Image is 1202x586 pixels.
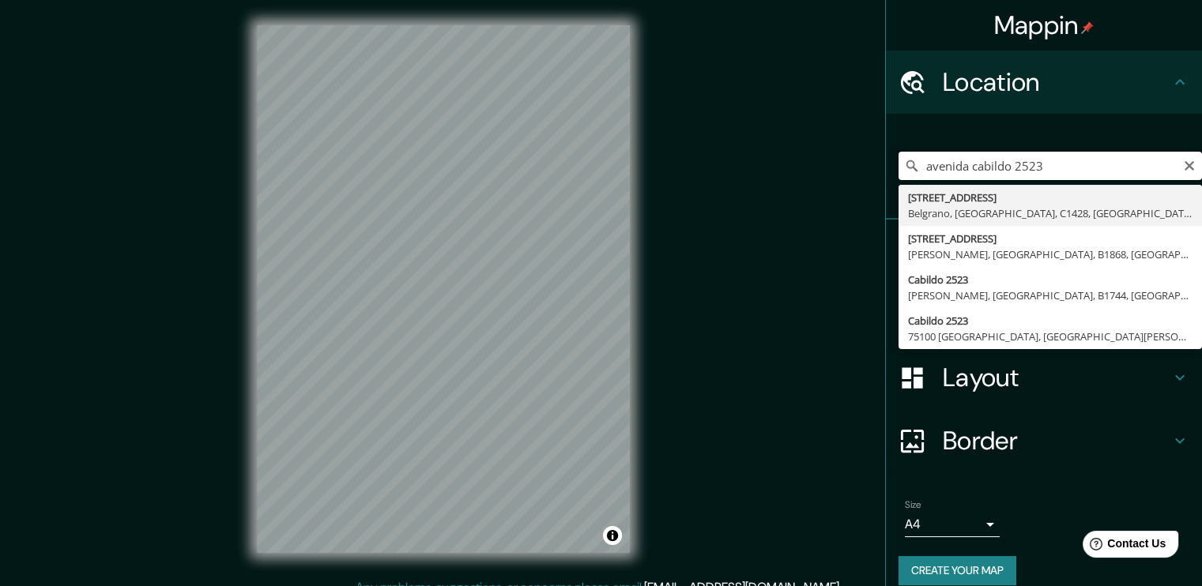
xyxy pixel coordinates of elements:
[908,329,1193,344] div: 75100 [GEOGRAPHIC_DATA], [GEOGRAPHIC_DATA][PERSON_NAME], [GEOGRAPHIC_DATA]
[257,25,630,553] canvas: Map
[603,526,622,545] button: Toggle attribution
[905,498,921,512] label: Size
[908,246,1193,262] div: [PERSON_NAME], [GEOGRAPHIC_DATA], B1868, [GEOGRAPHIC_DATA]
[943,66,1170,98] h4: Location
[899,152,1202,180] input: Pick your city or area
[1183,157,1196,172] button: Clear
[1081,21,1094,34] img: pin-icon.png
[886,346,1202,409] div: Layout
[908,313,1193,329] div: Cabildo 2523
[886,409,1202,472] div: Border
[908,231,1193,246] div: [STREET_ADDRESS]
[908,287,1193,303] div: [PERSON_NAME], [GEOGRAPHIC_DATA], B1744, [GEOGRAPHIC_DATA]
[908,190,1193,205] div: [STREET_ADDRESS]
[886,283,1202,346] div: Style
[1061,524,1185,569] iframe: Help widget launcher
[943,425,1170,456] h4: Border
[994,9,1095,41] h4: Mappin
[899,556,1016,585] button: Create your map
[908,272,1193,287] div: Cabildo 2523
[905,512,1000,537] div: A4
[886,51,1202,114] div: Location
[943,362,1170,393] h4: Layout
[908,205,1193,221] div: Belgrano, [GEOGRAPHIC_DATA], C1428, [GEOGRAPHIC_DATA]
[886,220,1202,283] div: Pins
